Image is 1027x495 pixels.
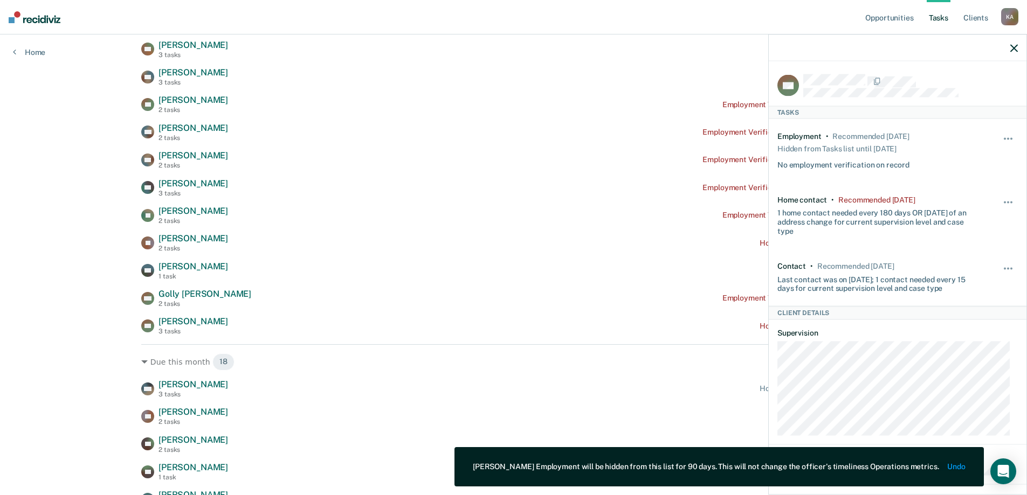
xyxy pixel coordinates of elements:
[13,47,45,57] a: Home
[158,134,228,142] div: 2 tasks
[760,384,886,393] div: Home contact recommended [DATE]
[722,211,886,220] div: Employment Verification recommended [DATE]
[832,132,909,141] div: Recommended 3 days ago
[948,462,966,471] button: Undo
[769,106,1026,118] div: Tasks
[777,261,806,270] div: Contact
[158,162,228,169] div: 2 tasks
[769,306,1026,319] div: Client Details
[777,328,1018,337] dt: Supervision
[158,379,228,389] span: [PERSON_NAME]
[777,195,827,204] div: Home contact
[760,239,886,248] div: Home contact recommended [DATE]
[158,446,228,454] div: 2 tasks
[158,40,228,50] span: [PERSON_NAME]
[158,261,228,271] span: [PERSON_NAME]
[158,123,228,133] span: [PERSON_NAME]
[760,322,886,331] div: Home contact recommended [DATE]
[473,462,939,471] div: [PERSON_NAME] Employment will be hidden from this list for 90 days. This will not change the offi...
[158,67,228,78] span: [PERSON_NAME]
[158,51,228,59] div: 3 tasks
[702,183,885,192] div: Employment Verification recommended a month ago
[158,300,251,308] div: 2 tasks
[158,150,228,161] span: [PERSON_NAME]
[777,270,978,293] div: Last contact was on [DATE]; 1 contact needed every 15 days for current supervision level and case...
[722,294,886,303] div: Employment Verification recommended [DATE]
[990,458,1016,484] div: Open Intercom Messenger
[722,100,886,109] div: Employment Verification recommended [DATE]
[158,462,228,472] span: [PERSON_NAME]
[702,155,885,164] div: Employment Verification recommended a month ago
[158,289,251,299] span: Golly [PERSON_NAME]
[158,273,228,280] div: 1 task
[158,473,228,481] div: 1 task
[817,261,894,270] div: Recommended today
[831,195,834,204] div: •
[702,128,885,137] div: Employment Verification recommended a month ago
[158,217,228,225] div: 2 tasks
[158,178,228,189] span: [PERSON_NAME]
[158,391,228,398] div: 3 tasks
[158,245,228,252] div: 2 tasks
[838,195,915,204] div: Recommended 3 days ago
[1001,8,1018,25] div: K A
[158,190,228,197] div: 3 tasks
[158,435,228,445] span: [PERSON_NAME]
[158,327,228,335] div: 3 tasks
[777,204,978,235] div: 1 home contact needed every 180 days OR [DATE] of an address change for current supervision level...
[141,353,886,371] div: Due this month
[158,95,228,105] span: [PERSON_NAME]
[158,79,228,86] div: 3 tasks
[158,106,228,114] div: 2 tasks
[158,206,228,216] span: [PERSON_NAME]
[777,141,897,156] div: Hidden from Tasks list until [DATE]
[158,233,228,243] span: [PERSON_NAME]
[810,261,813,270] div: •
[777,156,909,169] div: No employment verification on record
[212,353,235,371] span: 18
[9,11,60,23] img: Recidiviz
[158,316,228,326] span: [PERSON_NAME]
[777,132,822,141] div: Employment
[158,407,228,417] span: [PERSON_NAME]
[158,418,228,426] div: 2 tasks
[826,132,829,141] div: •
